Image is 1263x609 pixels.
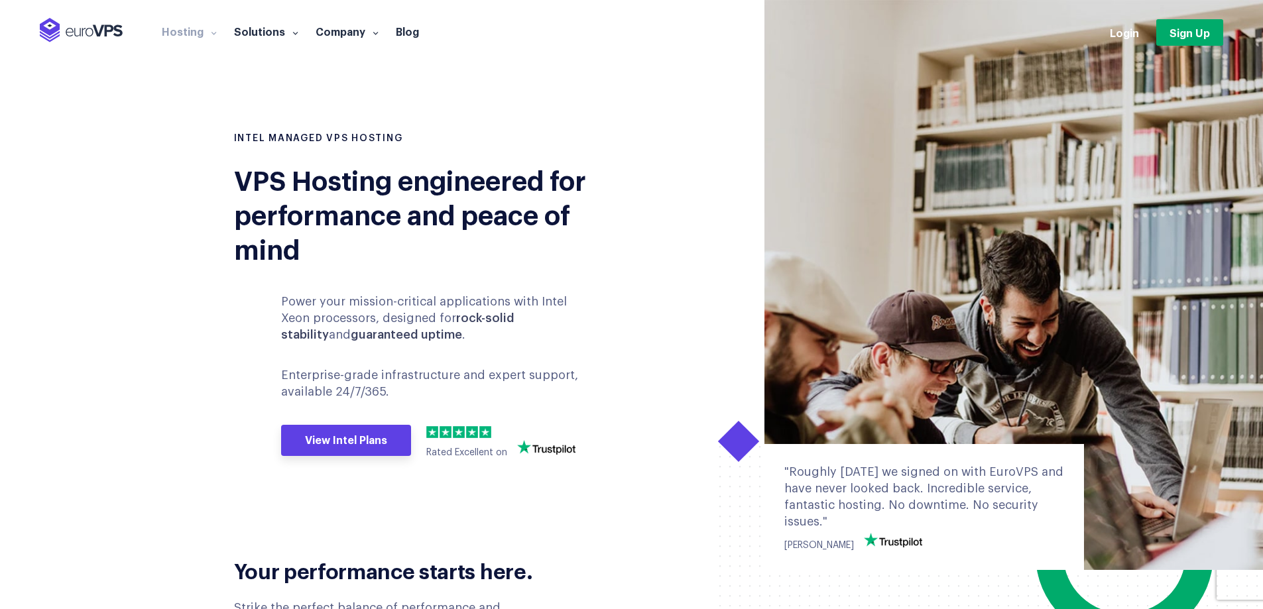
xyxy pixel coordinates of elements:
[281,294,595,344] p: Power your mission-critical applications with Intel Xeon processors, designed for and .
[426,426,438,438] img: 1
[234,133,622,146] h1: INTEL MANAGED VPS HOSTING
[784,541,854,550] span: [PERSON_NAME]
[234,162,622,265] div: VPS Hosting engineered for performance and peace of mind
[1110,25,1139,40] a: Login
[387,25,428,38] a: Blog
[234,557,554,583] h2: Your performance starts here.
[307,25,387,38] a: Company
[466,426,478,438] img: 4
[281,425,411,457] a: View Intel Plans
[153,25,225,38] a: Hosting
[426,448,507,457] span: Rated Excellent on
[453,426,465,438] img: 3
[281,312,514,341] b: rock-solid stability
[281,367,595,400] p: Enterprise-grade infrastructure and expert support, available 24/7/365.
[1156,19,1223,46] a: Sign Up
[225,25,307,38] a: Solutions
[784,464,1064,531] div: "Roughly [DATE] we signed on with EuroVPS and have never looked back. Incredible service, fantast...
[351,329,462,341] b: guaranteed uptime
[40,18,123,42] img: EuroVPS
[440,426,451,438] img: 2
[479,426,491,438] img: 5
